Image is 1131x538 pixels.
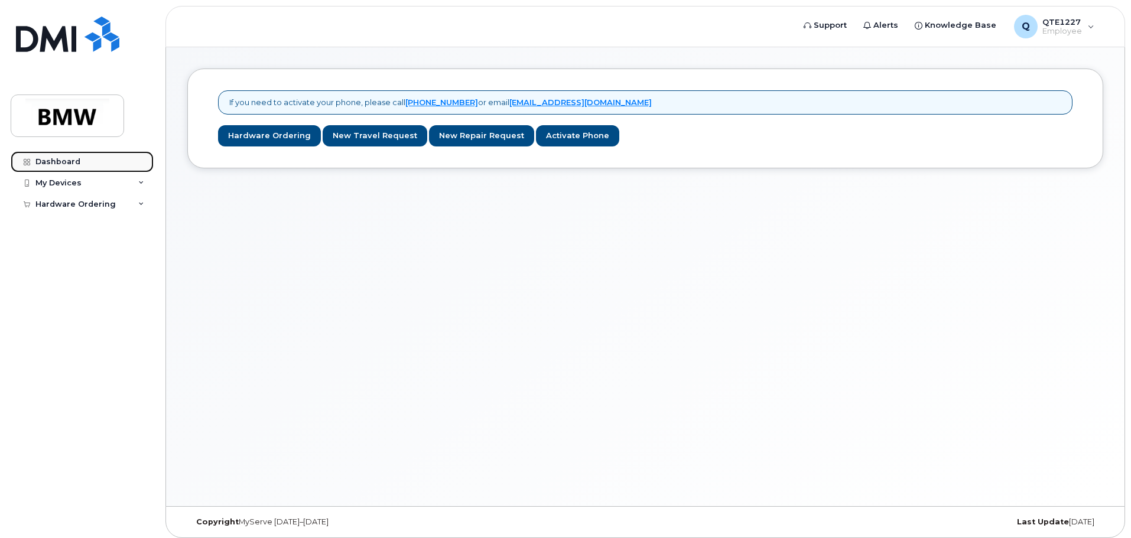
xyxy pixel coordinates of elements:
[536,125,619,147] a: Activate Phone
[196,517,239,526] strong: Copyright
[323,125,427,147] a: New Travel Request
[1017,517,1069,526] strong: Last Update
[509,97,652,107] a: [EMAIL_ADDRESS][DOMAIN_NAME]
[429,125,534,147] a: New Repair Request
[1080,487,1122,529] iframe: Messenger Launcher
[798,517,1103,527] div: [DATE]
[405,97,478,107] a: [PHONE_NUMBER]
[229,97,652,108] p: If you need to activate your phone, please call or email
[187,517,493,527] div: MyServe [DATE]–[DATE]
[218,125,321,147] a: Hardware Ordering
